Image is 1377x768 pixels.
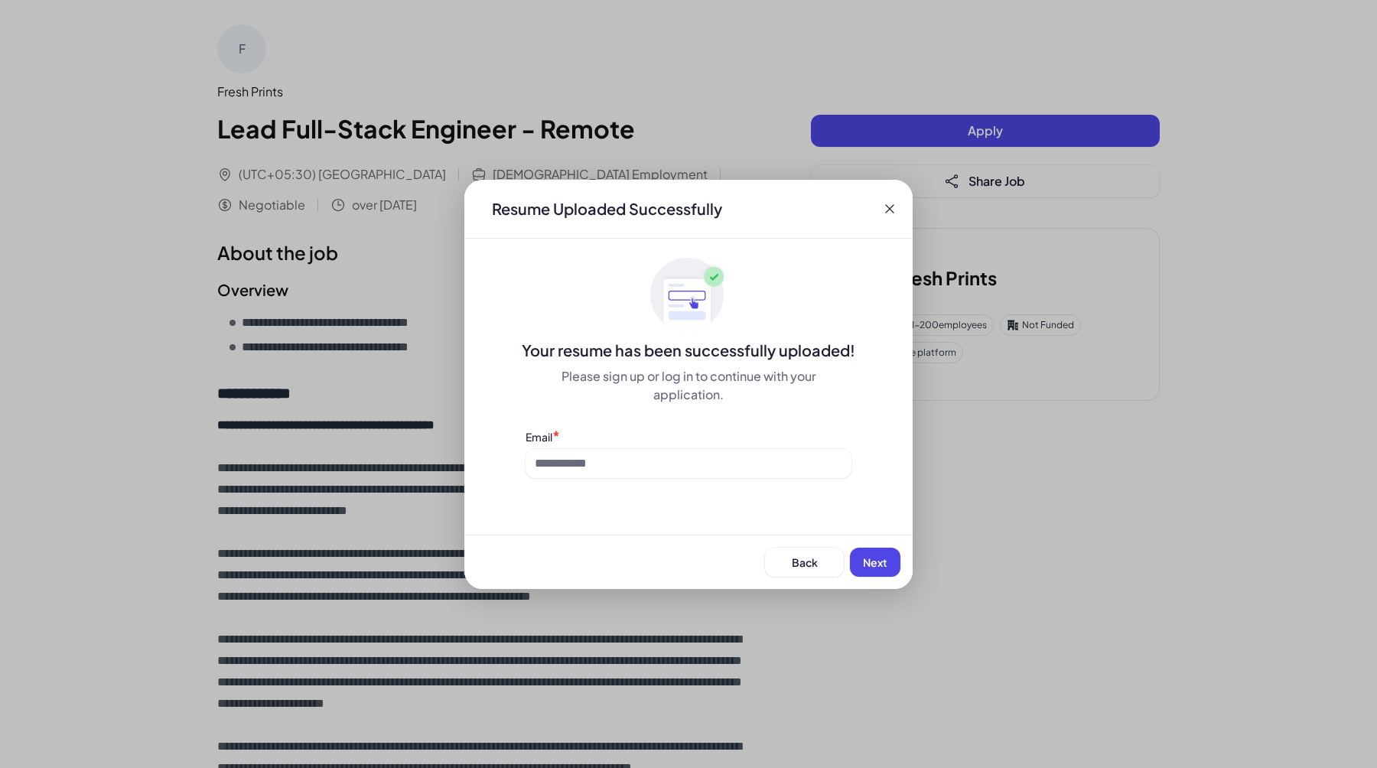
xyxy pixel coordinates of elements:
[526,430,552,444] label: Email
[650,257,727,334] img: ApplyedMaskGroup3.svg
[765,548,844,577] button: Back
[850,548,900,577] button: Next
[792,555,818,569] span: Back
[480,198,734,220] div: Resume Uploaded Successfully
[863,555,887,569] span: Next
[526,367,851,404] div: Please sign up or log in to continue with your application.
[464,340,913,361] div: Your resume has been successfully uploaded!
